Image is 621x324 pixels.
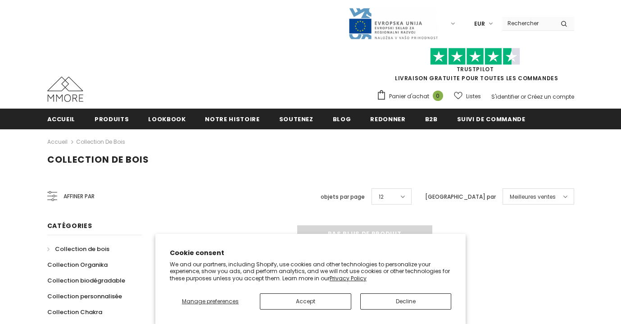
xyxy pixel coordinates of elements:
a: Collection de bois [47,241,109,257]
span: Accueil [47,115,76,123]
a: Blog [333,109,351,129]
a: Lookbook [148,109,186,129]
span: B2B [425,115,438,123]
a: Collection biodégradable [47,273,125,288]
span: Blog [333,115,351,123]
span: or [521,93,526,100]
span: LIVRAISON GRATUITE POUR TOUTES LES COMMANDES [376,52,574,82]
span: Affiner par [63,192,95,201]
a: Privacy Policy [330,274,367,282]
span: EUR [474,19,485,28]
a: Collection Chakra [47,304,102,320]
span: Catégories [47,221,92,230]
a: Listes [454,88,481,104]
span: Manage preferences [182,297,239,305]
a: Créez un compte [527,93,574,100]
a: soutenez [279,109,313,129]
span: Collection de bois [47,153,149,166]
label: objets par page [321,192,365,201]
img: Faites confiance aux étoiles pilotes [430,48,520,65]
span: soutenez [279,115,313,123]
img: Cas MMORE [47,77,83,102]
a: Collection Organika [47,257,108,273]
h2: Cookie consent [170,248,452,258]
span: Collection de bois [55,245,109,253]
span: 0 [433,91,443,101]
a: Accueil [47,137,68,147]
a: Javni Razpis [348,19,438,27]
span: Lookbook [148,115,186,123]
a: Collection personnalisée [47,288,122,304]
span: Listes [466,92,481,101]
img: Javni Razpis [348,7,438,40]
a: TrustPilot [457,65,494,73]
button: Accept [260,293,351,310]
a: Notre histoire [205,109,259,129]
a: Produits [95,109,129,129]
label: [GEOGRAPHIC_DATA] par [425,192,496,201]
span: 12 [379,192,384,201]
a: Accueil [47,109,76,129]
a: Redonner [370,109,405,129]
span: Produits [95,115,129,123]
span: Collection personnalisée [47,292,122,301]
input: Search Site [502,17,554,30]
a: B2B [425,109,438,129]
button: Decline [360,293,452,310]
span: Redonner [370,115,405,123]
span: Panier d'achat [389,92,429,101]
a: S'identifier [491,93,519,100]
a: Panier d'achat 0 [376,90,448,103]
span: Suivi de commande [457,115,526,123]
span: Collection Chakra [47,308,102,316]
a: Collection de bois [76,138,125,146]
span: Notre histoire [205,115,259,123]
span: Collection biodégradable [47,276,125,285]
a: Suivi de commande [457,109,526,129]
p: We and our partners, including Shopify, use cookies and other technologies to personalize your ex... [170,261,452,282]
button: Manage preferences [170,293,251,310]
span: Meilleures ventes [510,192,556,201]
span: Collection Organika [47,260,108,269]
